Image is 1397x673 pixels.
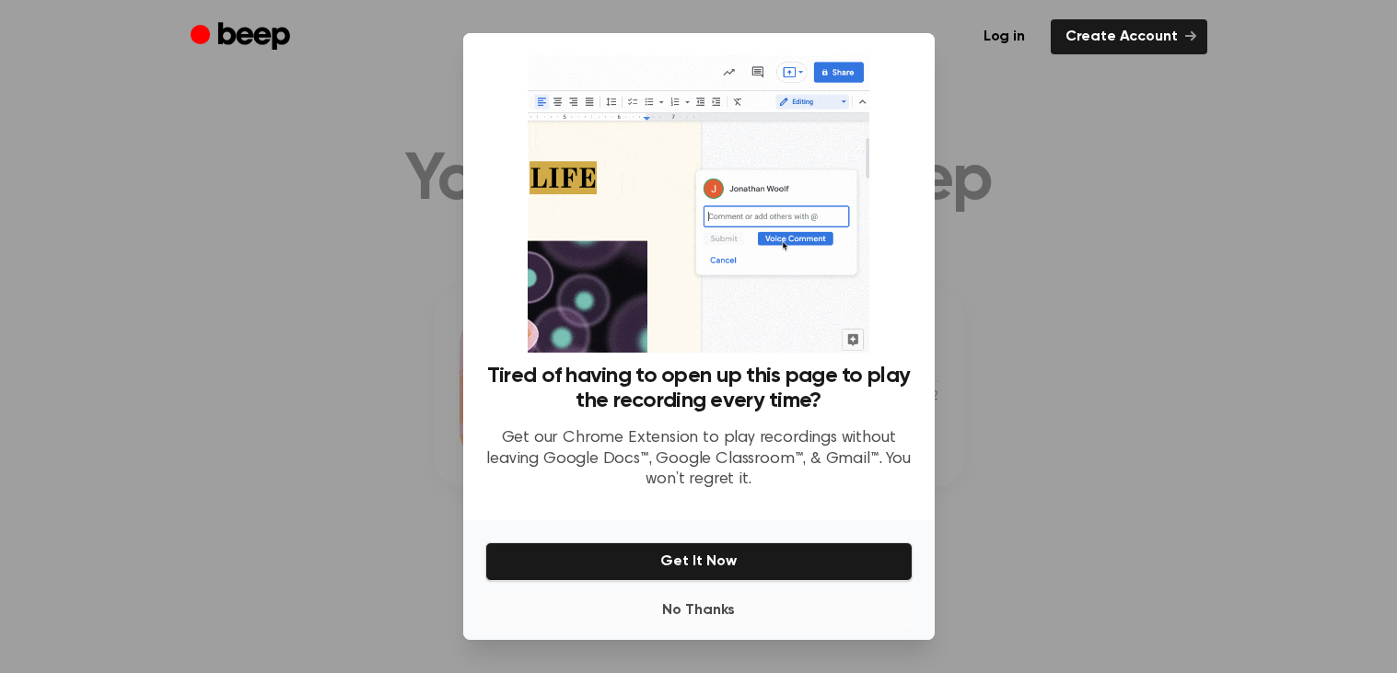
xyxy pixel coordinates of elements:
[485,542,913,581] button: Get It Now
[1051,19,1207,54] a: Create Account
[485,428,913,491] p: Get our Chrome Extension to play recordings without leaving Google Docs™, Google Classroom™, & Gm...
[485,592,913,629] button: No Thanks
[969,19,1040,54] a: Log in
[528,55,869,353] img: Beep extension in action
[191,19,295,55] a: Beep
[485,364,913,413] h3: Tired of having to open up this page to play the recording every time?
